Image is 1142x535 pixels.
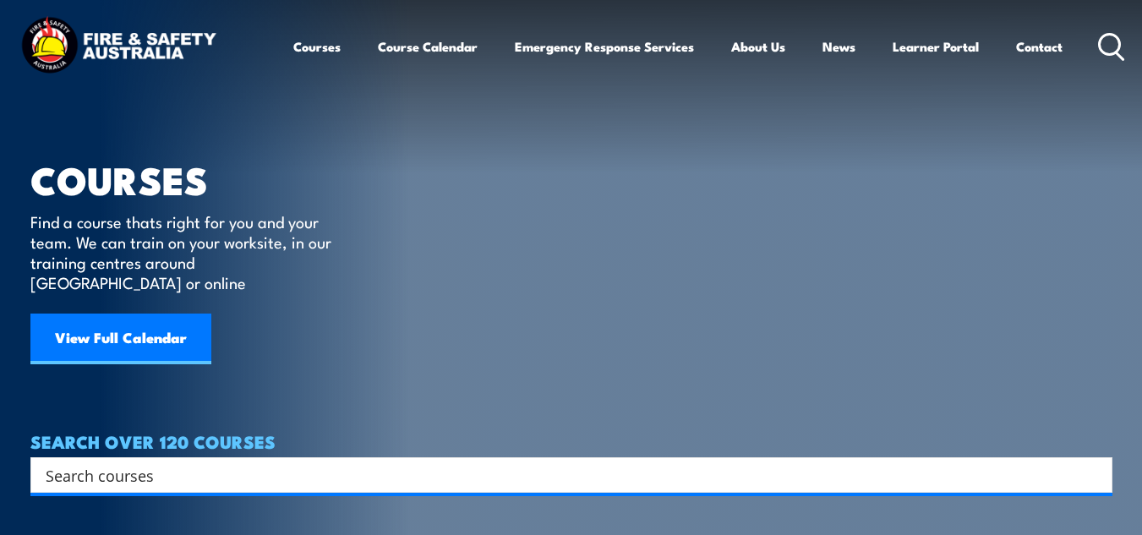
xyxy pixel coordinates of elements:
a: Contact [1016,26,1063,67]
h1: COURSES [30,162,356,195]
input: Search input [46,462,1075,488]
a: Courses [293,26,341,67]
a: News [822,26,855,67]
a: Course Calendar [378,26,478,67]
a: About Us [731,26,785,67]
button: Search magnifier button [1083,463,1106,487]
h4: SEARCH OVER 120 COURSES [30,432,1112,450]
a: Learner Portal [893,26,979,67]
a: View Full Calendar [30,314,211,364]
p: Find a course thats right for you and your team. We can train on your worksite, in our training c... [30,211,339,292]
a: Emergency Response Services [515,26,694,67]
form: Search form [49,463,1079,487]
